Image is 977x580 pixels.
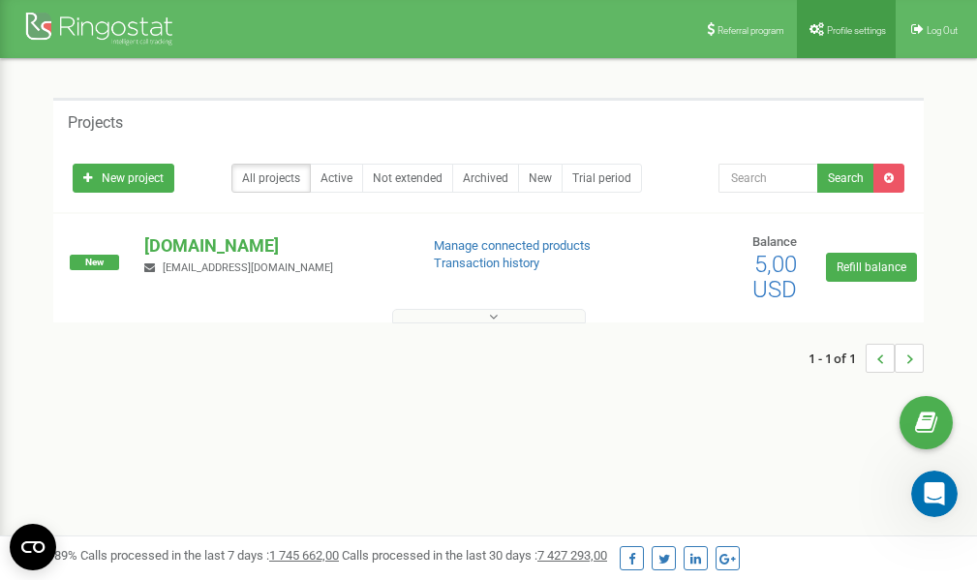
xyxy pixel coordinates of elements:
a: New [518,164,563,193]
span: [EMAIL_ADDRESS][DOMAIN_NAME] [163,261,333,274]
u: 1 745 662,00 [269,548,339,563]
u: 7 427 293,00 [537,548,607,563]
span: Calls processed in the last 30 days : [342,548,607,563]
span: 5,00 USD [752,251,797,303]
a: Active [310,164,363,193]
input: Search [718,164,818,193]
span: New [70,255,119,270]
p: [DOMAIN_NAME] [144,233,402,259]
button: Open CMP widget [10,524,56,570]
span: Referral program [717,25,784,36]
a: Archived [452,164,519,193]
span: 1 - 1 of 1 [809,344,866,373]
nav: ... [809,324,924,392]
span: Calls processed in the last 7 days : [80,548,339,563]
button: Search [817,164,874,193]
a: New project [73,164,174,193]
a: Manage connected products [434,238,591,253]
span: Balance [752,234,797,249]
a: All projects [231,164,311,193]
a: Refill balance [826,253,917,282]
iframe: Intercom live chat [911,471,958,517]
h5: Projects [68,114,123,132]
a: Trial period [562,164,642,193]
a: Not extended [362,164,453,193]
a: Transaction history [434,256,539,270]
span: Log Out [927,25,958,36]
span: Profile settings [827,25,886,36]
